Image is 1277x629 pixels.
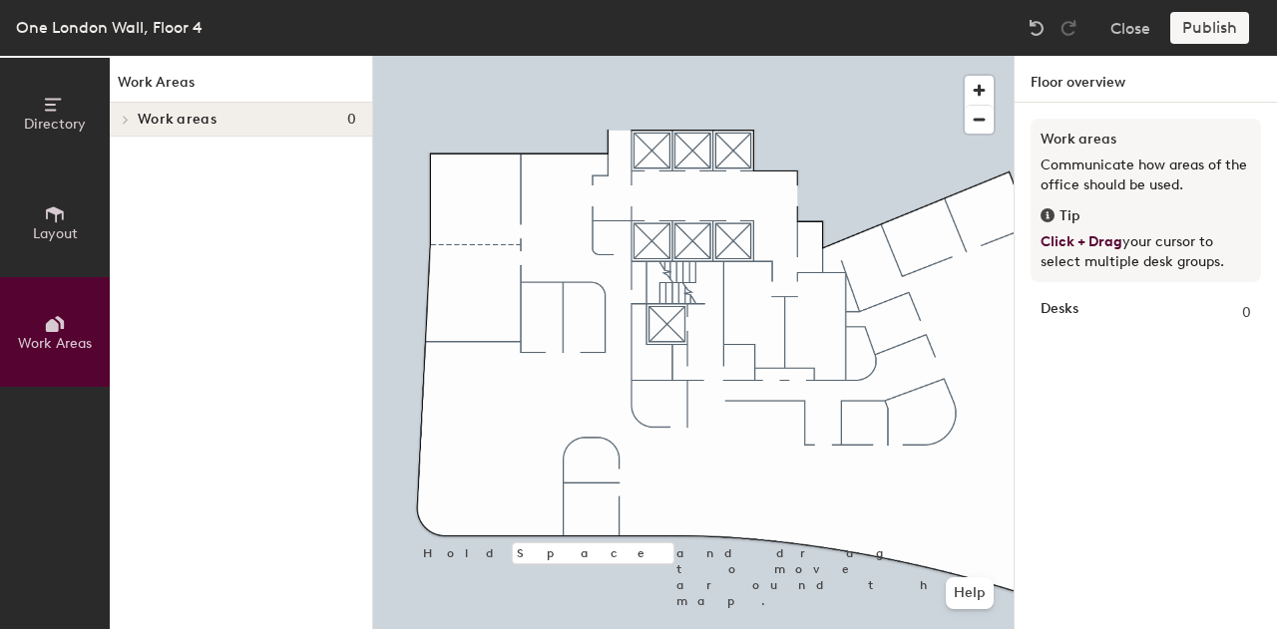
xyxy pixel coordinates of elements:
[1041,302,1078,324] strong: Desks
[1041,233,1122,250] span: Click + Drag
[1059,18,1078,38] img: Redo
[24,116,86,133] span: Directory
[946,577,994,609] button: Help
[1015,56,1277,103] h1: Floor overview
[18,335,92,352] span: Work Areas
[33,225,78,242] span: Layout
[347,112,356,128] span: 0
[138,112,216,128] span: Work areas
[1027,18,1047,38] img: Undo
[1242,302,1251,324] span: 0
[110,72,372,103] h1: Work Areas
[1041,232,1251,272] p: your cursor to select multiple desk groups.
[1110,12,1150,44] button: Close
[1041,156,1251,195] p: Communicate how areas of the office should be used.
[1041,205,1251,227] div: Tip
[1041,129,1251,151] h3: Work areas
[16,15,203,40] div: One London Wall, Floor 4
